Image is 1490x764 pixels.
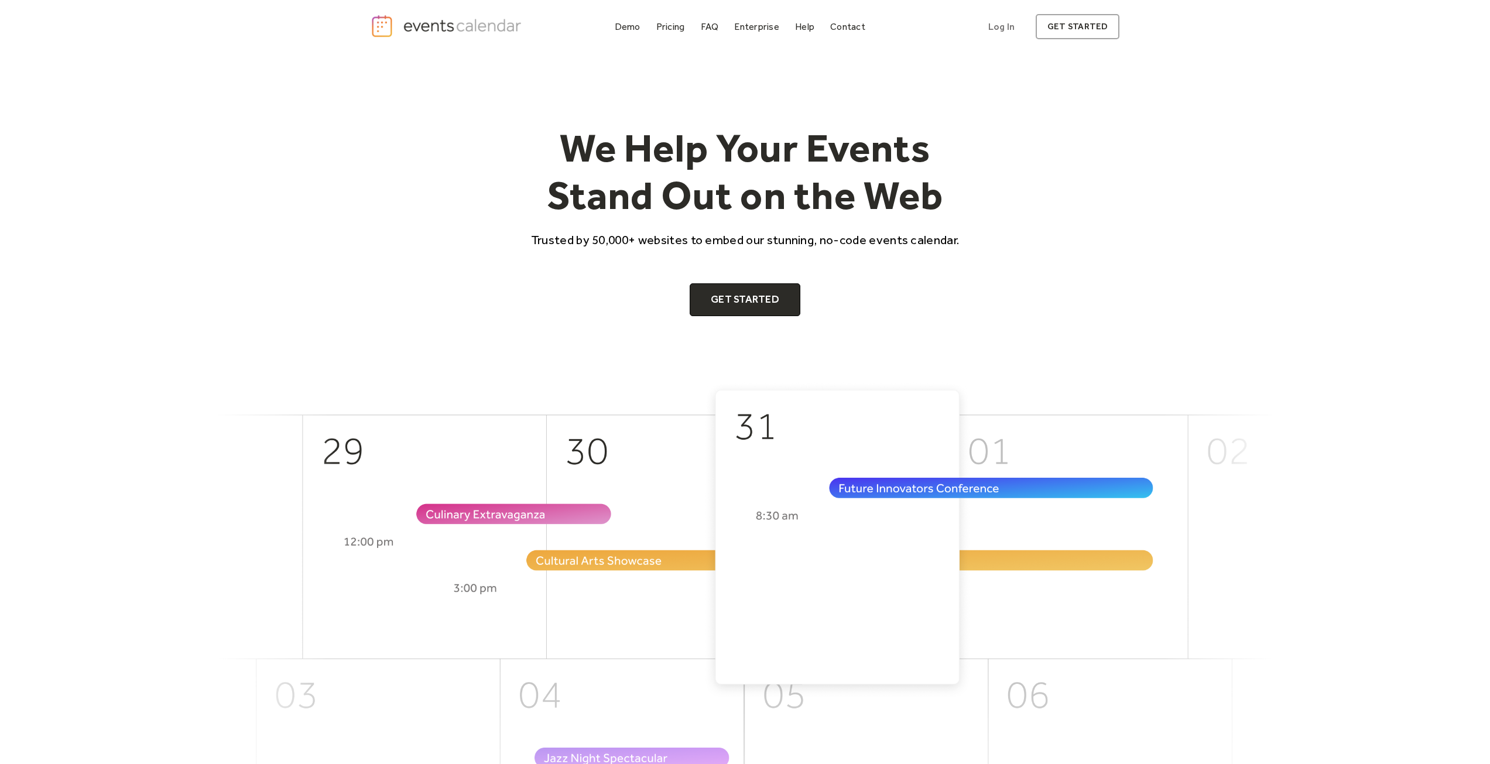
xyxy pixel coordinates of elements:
p: Trusted by 50,000+ websites to embed our stunning, no-code events calendar. [520,231,970,248]
a: get started [1036,14,1119,39]
a: Enterprise [729,19,783,35]
div: Help [795,23,814,30]
div: FAQ [701,23,719,30]
a: Help [790,19,819,35]
div: Demo [615,23,640,30]
a: Log In [977,14,1026,39]
a: Demo [610,19,645,35]
a: Contact [826,19,870,35]
a: FAQ [696,19,724,35]
div: Enterprise [734,23,779,30]
div: Contact [830,23,865,30]
a: Pricing [652,19,690,35]
div: Pricing [656,23,685,30]
h1: We Help Your Events Stand Out on the Web [520,124,970,220]
a: Get Started [690,283,800,316]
